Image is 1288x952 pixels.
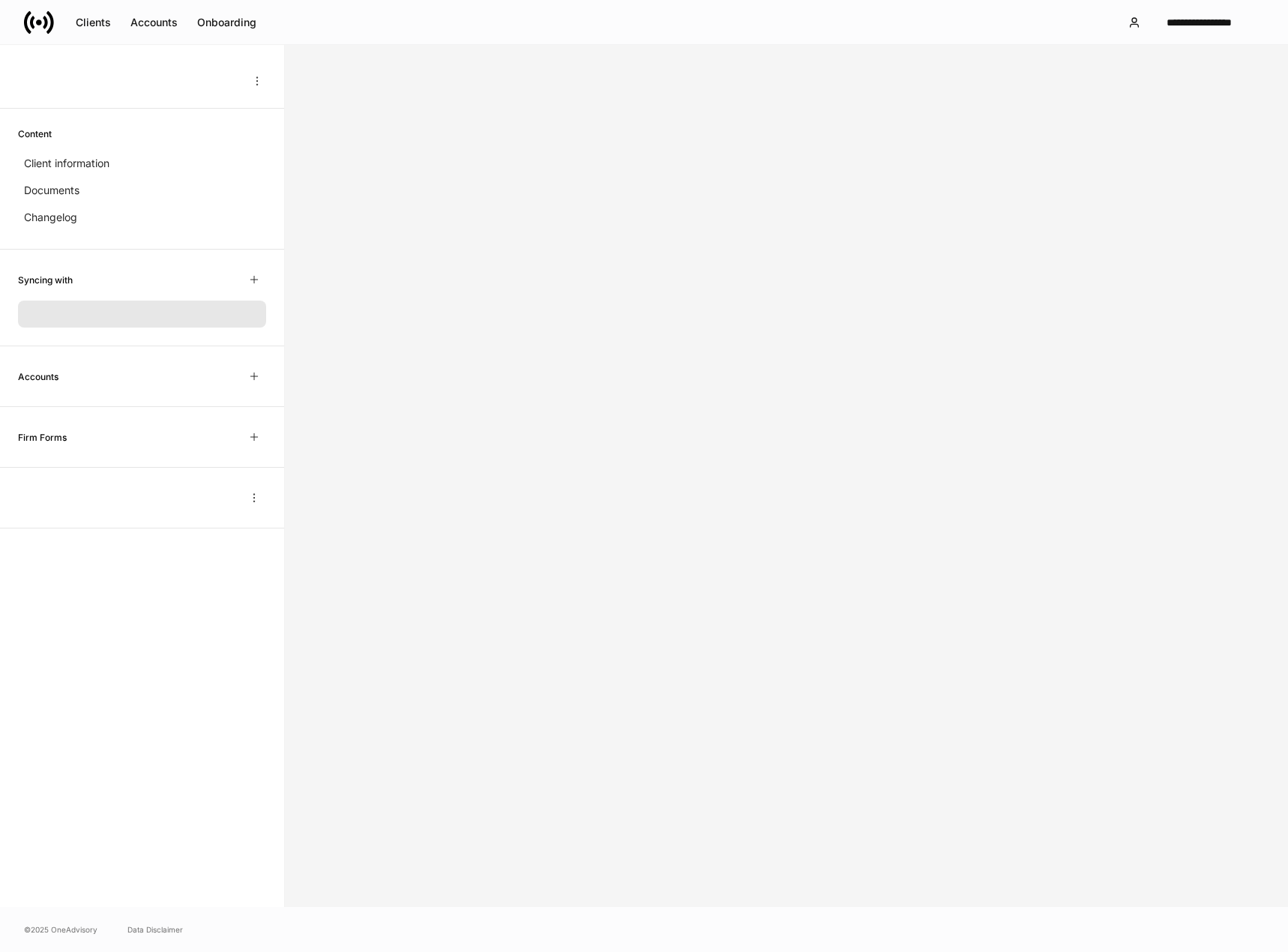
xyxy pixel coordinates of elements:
[76,15,111,30] div: Clients
[66,10,121,34] button: Clients
[18,430,67,445] h6: Firm Forms
[24,156,109,171] p: Client information
[130,15,178,30] div: Accounts
[18,370,58,384] h6: Accounts
[197,15,256,30] div: Onboarding
[121,10,187,34] button: Accounts
[18,177,266,204] a: Documents
[18,273,73,287] h6: Syncing with
[18,150,266,177] a: Client information
[24,183,79,198] p: Documents
[24,924,97,936] span: © 2025 OneAdvisory
[18,204,266,231] a: Changelog
[18,127,52,141] h6: Content
[24,210,77,225] p: Changelog
[127,924,183,936] a: Data Disclaimer
[187,10,266,34] button: Onboarding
